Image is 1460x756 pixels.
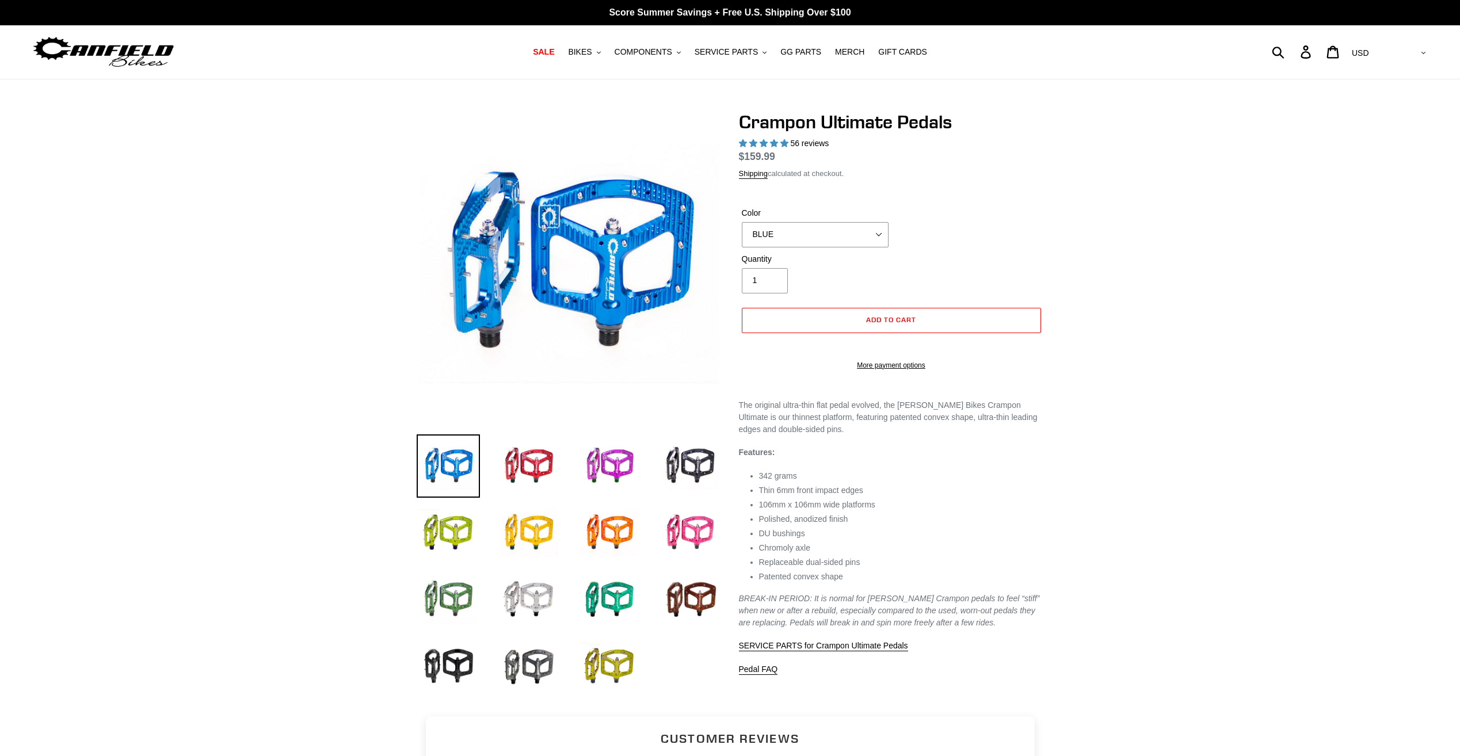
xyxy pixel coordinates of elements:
span: MERCH [835,47,864,57]
span: $159.99 [739,151,775,162]
a: MERCH [829,44,870,60]
em: BREAK-IN PERIOD: It is normal for [PERSON_NAME] Crampon pedals to feel “stiff” when new or after ... [739,594,1040,627]
a: Shipping [739,169,768,179]
a: GG PARTS [775,44,827,60]
img: Load image into Gallery viewer, Crampon Ultimate Pedals [497,434,561,498]
img: Crampon Ultimate Pedals [419,113,719,414]
li: DU bushings [759,528,1044,540]
p: The original ultra-thin flat pedal evolved, the [PERSON_NAME] Bikes Crampon Ultimate is our thinn... [739,399,1044,436]
li: Polished, anodized finish [759,513,1044,525]
li: Replaceable dual-sided pins [759,556,1044,568]
li: Chromoly axle [759,542,1044,554]
img: Load image into Gallery viewer, Crampon Ultimate Pedals [658,568,722,631]
label: Color [742,207,889,219]
button: COMPONENTS [609,44,687,60]
span: BIKES [568,47,592,57]
img: Load image into Gallery viewer, Crampon Ultimate Pedals [578,568,641,631]
img: Load image into Gallery viewer, Crampon Ultimate Pedals [497,635,561,698]
span: 4.95 stars [739,139,791,148]
img: Load image into Gallery viewer, Crampon Ultimate Pedals [497,568,561,631]
li: 342 grams [759,470,1044,482]
img: Load image into Gallery viewer, Crampon Ultimate Pedals [578,434,641,498]
button: BIKES [562,44,606,60]
a: GIFT CARDS [872,44,933,60]
h2: Customer Reviews [435,730,1026,747]
a: SALE [527,44,560,60]
a: SERVICE PARTS for Crampon Ultimate Pedals [739,641,908,651]
div: calculated at checkout. [739,168,1044,180]
img: Load image into Gallery viewer, Crampon Ultimate Pedals [658,501,722,564]
button: SERVICE PARTS [689,44,772,60]
img: Load image into Gallery viewer, Crampon Ultimate Pedals [578,501,641,564]
strong: Features: [739,448,775,457]
li: Thin 6mm front impact edges [759,484,1044,497]
a: Pedal FAQ [739,665,778,675]
label: Quantity [742,253,889,265]
img: Load image into Gallery viewer, Crampon Ultimate Pedals [578,635,641,698]
input: Search [1278,39,1307,64]
img: Load image into Gallery viewer, Crampon Ultimate Pedals [497,501,561,564]
span: SERVICE PARTS for Crampon Ultimate Pedals [739,641,908,650]
span: GG PARTS [780,47,821,57]
span: GIFT CARDS [878,47,927,57]
span: 56 reviews [790,139,829,148]
img: Load image into Gallery viewer, Crampon Ultimate Pedals [417,501,480,564]
img: Load image into Gallery viewer, Crampon Ultimate Pedals [417,635,480,698]
span: SALE [533,47,554,57]
span: Patented convex shape [759,572,843,581]
img: Load image into Gallery viewer, Crampon Ultimate Pedals [658,434,722,498]
span: COMPONENTS [615,47,672,57]
a: More payment options [742,360,1041,371]
button: Add to cart [742,308,1041,333]
h1: Crampon Ultimate Pedals [739,111,1044,133]
img: Load image into Gallery viewer, Crampon Ultimate Pedals [417,568,480,631]
li: 106mm x 106mm wide platforms [759,499,1044,511]
img: Load image into Gallery viewer, Crampon Ultimate Pedals [417,434,480,498]
span: Add to cart [866,315,916,324]
img: Canfield Bikes [32,34,176,70]
span: SERVICE PARTS [695,47,758,57]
